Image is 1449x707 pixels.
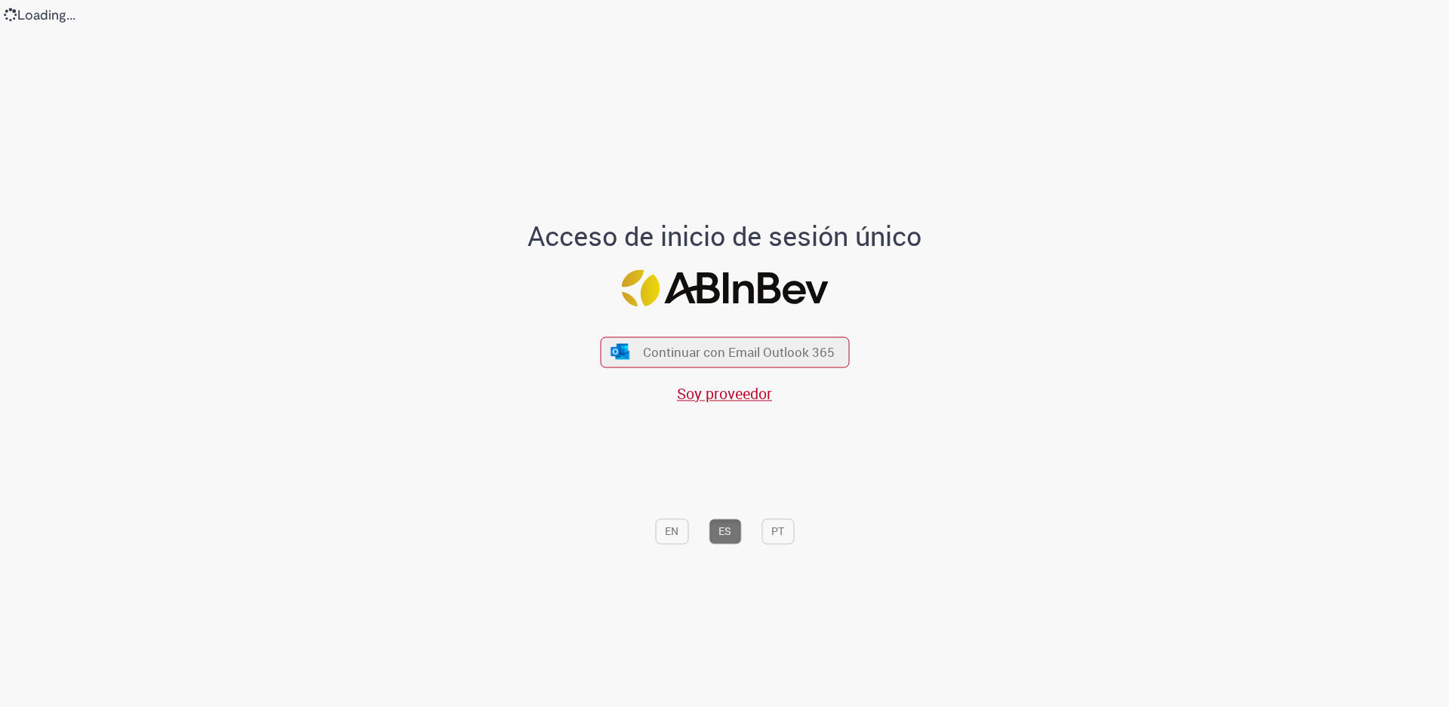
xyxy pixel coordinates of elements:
[761,519,794,545] button: PT
[515,222,934,252] h1: Acceso de inicio de sesión único
[709,519,741,545] button: ES
[621,269,828,306] img: Logo ABInBev
[610,344,631,360] img: ícone Azure/Microsoft 360
[643,343,835,361] span: Continuar con Email Outlook 365
[600,337,849,367] button: ícone Azure/Microsoft 360 Continuar con Email Outlook 365
[655,519,688,545] button: EN
[677,383,772,404] a: Soy proveedor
